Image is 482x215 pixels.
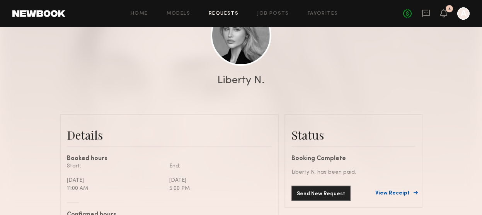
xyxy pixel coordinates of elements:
a: Requests [209,11,238,16]
div: Details [67,127,272,143]
a: Models [167,11,190,16]
a: A [457,7,470,20]
div: [DATE] [169,176,266,184]
a: Home [131,11,148,16]
a: Favorites [308,11,338,16]
div: End: [169,162,266,170]
a: View Receipt [375,191,416,196]
div: 11:00 AM [67,184,164,193]
div: Status [291,127,416,143]
div: Booking Complete [291,156,416,162]
button: Send New Request [291,186,351,201]
a: Job Posts [257,11,289,16]
div: 4 [448,7,451,11]
div: 5:00 PM [169,184,266,193]
div: [DATE] [67,176,164,184]
div: Booked hours [67,156,272,162]
div: Liberty N. has been paid. [291,168,416,176]
div: Start: [67,162,164,170]
div: Liberty N. [217,75,265,86]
